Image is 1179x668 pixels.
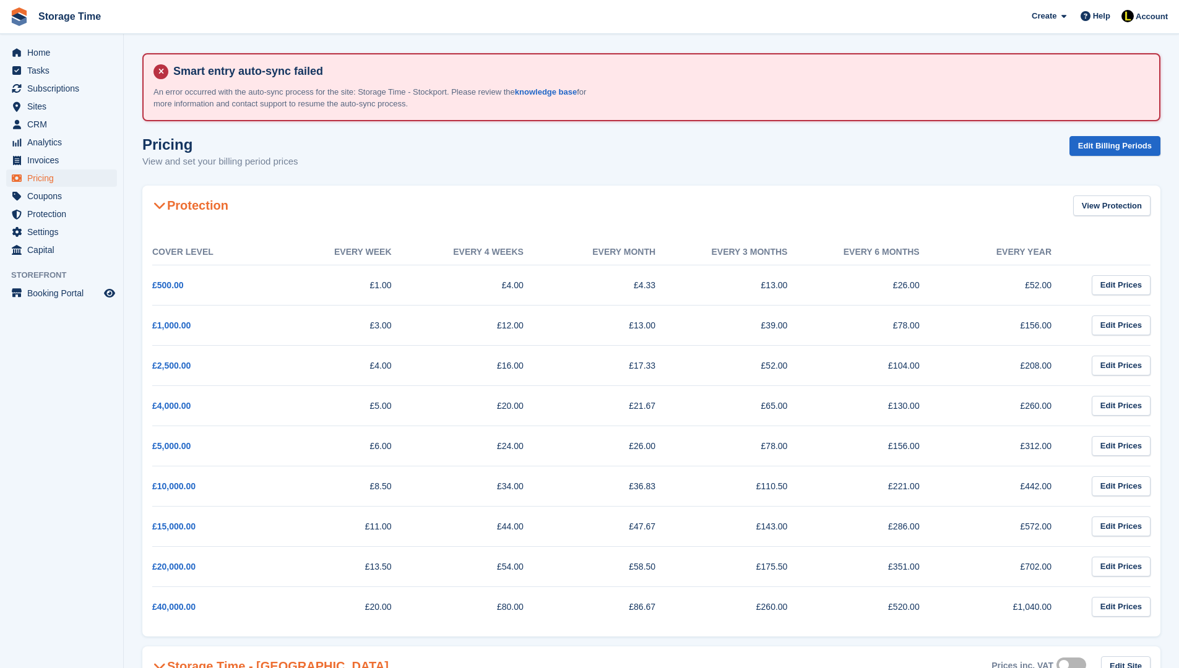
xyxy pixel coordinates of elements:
td: £26.00 [812,265,944,305]
a: £4,000.00 [152,401,191,411]
a: Storage Time [33,6,106,27]
td: £4.33 [548,265,680,305]
td: £11.00 [284,506,416,546]
td: £13.00 [680,265,812,305]
td: £572.00 [944,506,1076,546]
a: £1,000.00 [152,320,191,330]
a: menu [6,62,117,79]
td: £13.00 [548,305,680,345]
a: Edit Prices [1092,516,1151,537]
a: menu [6,98,117,115]
td: £3.00 [284,305,416,345]
td: £351.00 [812,546,944,586]
td: £286.00 [812,506,944,546]
td: £130.00 [812,385,944,426]
a: menu [6,134,117,151]
a: Edit Prices [1092,597,1151,617]
td: £442.00 [944,466,1076,506]
a: Preview store [102,286,117,301]
td: £1,040.00 [944,586,1076,627]
span: Storefront [11,269,123,281]
th: Every 3 months [680,239,812,265]
td: £156.00 [812,426,944,466]
span: CRM [27,116,101,133]
td: £110.50 [680,466,812,506]
span: Coupons [27,187,101,205]
th: Every week [284,239,416,265]
a: menu [6,116,117,133]
td: £26.00 [548,426,680,466]
th: Cover Level [152,239,284,265]
a: Edit Prices [1092,396,1151,416]
td: £78.00 [812,305,944,345]
a: £2,500.00 [152,361,191,370]
td: £4.00 [284,345,416,385]
img: stora-icon-8386f47178a22dfd0bd8f6a31ec36ba5ce8667c1dd55bd0f319d3a0aa187defe.svg [10,7,28,26]
td: £8.50 [284,466,416,506]
td: £156.00 [944,305,1076,345]
td: £54.00 [417,546,548,586]
span: Settings [27,223,101,241]
p: View and set your billing period prices [142,155,298,169]
td: £260.00 [944,385,1076,426]
td: £520.00 [812,586,944,627]
td: £78.00 [680,426,812,466]
td: £12.00 [417,305,548,345]
a: menu [6,80,117,97]
span: Home [27,44,101,61]
span: Invoices [27,152,101,169]
td: £260.00 [680,586,812,627]
td: £6.00 [284,426,416,466]
a: menu [6,285,117,302]
h1: Pricing [142,136,298,153]
a: Edit Prices [1092,275,1151,296]
td: £34.00 [417,466,548,506]
a: Edit Prices [1092,476,1151,497]
td: £52.00 [944,265,1076,305]
span: Create [1032,10,1056,22]
a: menu [6,152,117,169]
td: £1.00 [284,265,416,305]
td: £21.67 [548,385,680,426]
a: £10,000.00 [152,481,196,491]
span: Analytics [27,134,101,151]
span: Tasks [27,62,101,79]
td: £24.00 [417,426,548,466]
td: £58.50 [548,546,680,586]
h2: Protection [152,198,228,213]
td: £39.00 [680,305,812,345]
a: Edit Prices [1092,436,1151,456]
a: menu [6,241,117,259]
a: menu [6,223,117,241]
span: Account [1136,11,1168,23]
a: £5,000.00 [152,441,191,451]
a: £20,000.00 [152,562,196,572]
a: menu [6,205,117,223]
a: menu [6,44,117,61]
td: £175.50 [680,546,812,586]
td: £221.00 [812,466,944,506]
td: £312.00 [944,426,1076,466]
a: £500.00 [152,280,184,290]
span: Sites [27,98,101,115]
td: £208.00 [944,345,1076,385]
td: £16.00 [417,345,548,385]
span: Protection [27,205,101,223]
td: £17.33 [548,345,680,385]
td: £47.67 [548,506,680,546]
h4: Smart entry auto-sync failed [168,64,1149,79]
td: £4.00 [417,265,548,305]
th: Every 6 months [812,239,944,265]
img: Laaibah Sarwar [1121,10,1134,22]
td: £65.00 [680,385,812,426]
td: £44.00 [417,506,548,546]
span: Subscriptions [27,80,101,97]
a: £40,000.00 [152,602,196,612]
td: £702.00 [944,546,1076,586]
a: Edit Billing Periods [1069,136,1160,156]
th: Every 4 weeks [417,239,548,265]
a: knowledge base [515,87,577,96]
span: Help [1093,10,1110,22]
span: Capital [27,241,101,259]
td: £20.00 [284,586,416,627]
